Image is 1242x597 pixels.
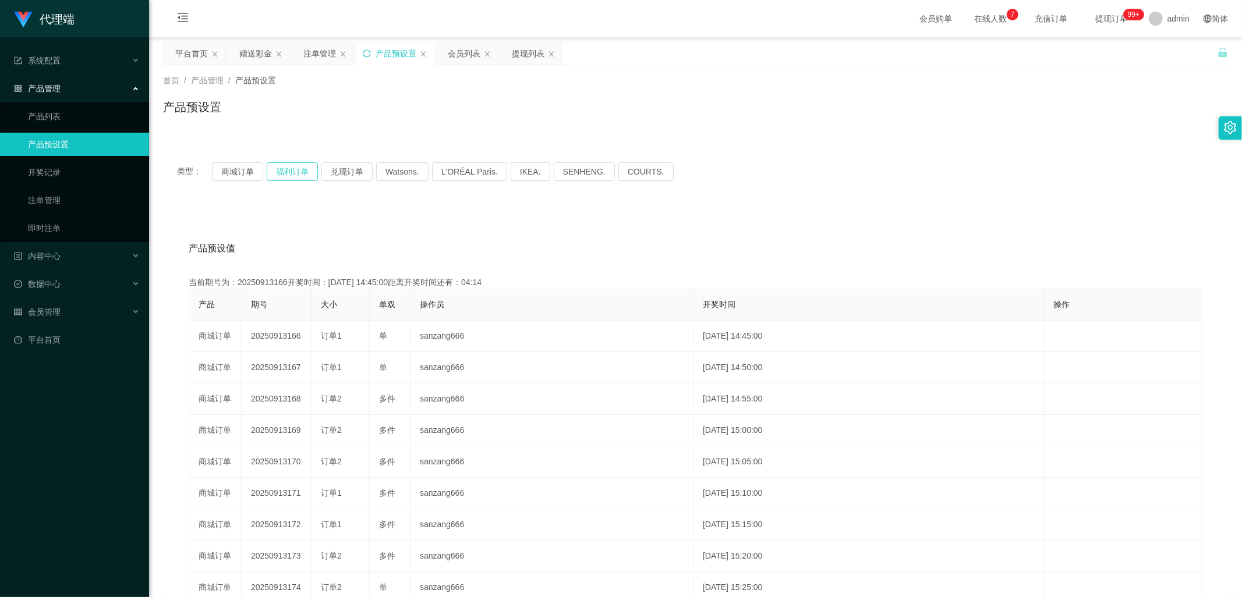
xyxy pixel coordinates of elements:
[14,56,22,65] i: 图标: form
[321,551,342,560] span: 订单2
[267,162,318,181] button: 福利订单
[242,383,312,415] td: 20250913168
[242,541,312,572] td: 20250913173
[211,51,218,58] i: 图标: close
[14,56,61,65] span: 系统配置
[420,51,427,58] i: 图标: close
[184,76,186,85] span: /
[251,300,267,309] span: 期号
[379,363,387,372] span: 单
[411,541,693,572] td: sanzang666
[28,189,140,212] a: 注单管理
[242,321,312,352] td: 20250913166
[448,42,480,65] div: 会员列表
[376,42,416,65] div: 产品预设置
[321,425,342,435] span: 订单2
[163,76,179,85] span: 首页
[321,394,342,403] span: 订单2
[512,42,544,65] div: 提现列表
[484,51,491,58] i: 图标: close
[175,42,208,65] div: 平台首页
[239,42,272,65] div: 赠送彩金
[40,1,75,38] h1: 代理端
[189,241,235,255] span: 产品预设值
[242,446,312,478] td: 20250913170
[379,551,395,560] span: 多件
[968,15,1013,23] span: 在线人数
[379,425,395,435] span: 多件
[1224,121,1237,134] i: 图标: setting
[321,582,342,592] span: 订单2
[1011,9,1015,20] p: 7
[163,1,203,38] i: 图标: menu-fold
[379,457,395,466] span: 多件
[28,105,140,128] a: 产品列表
[189,446,242,478] td: 商城订单
[411,509,693,541] td: sanzang666
[14,279,61,289] span: 数据中心
[411,478,693,509] td: sanzang666
[693,352,1045,383] td: [DATE] 14:50:00
[14,14,75,23] a: 代理端
[379,394,395,403] span: 多件
[14,251,61,261] span: 内容中心
[693,383,1045,415] td: [DATE] 14:55:00
[177,162,212,181] span: 类型：
[376,162,429,181] button: Watsons.
[321,331,342,340] span: 订单1
[693,321,1045,352] td: [DATE] 14:45:00
[303,42,336,65] div: 注单管理
[189,383,242,415] td: 商城订单
[212,162,263,181] button: 商城订单
[411,352,693,383] td: sanzang666
[321,488,342,497] span: 订单1
[693,509,1045,541] td: [DATE] 15:15:00
[14,328,140,351] a: 图标: dashboard平台首页
[28,133,140,156] a: 产品预设置
[420,300,444,309] span: 操作员
[14,308,22,316] i: 图标: table
[14,12,33,28] img: logo.9652507e.png
[379,300,395,309] span: 单双
[411,446,693,478] td: sanzang666
[242,352,312,383] td: 20250913167
[235,76,276,85] span: 产品预设置
[363,49,371,58] i: 图标: sync
[1218,47,1228,58] i: 图标: unlock
[242,478,312,509] td: 20250913171
[511,162,550,181] button: IKEA.
[1123,9,1144,20] sup: 1185
[548,51,555,58] i: 图标: close
[618,162,674,181] button: COURTS.
[189,509,242,541] td: 商城订单
[1007,9,1018,20] sup: 7
[379,488,395,497] span: 多件
[163,98,221,116] h1: 产品预设置
[28,161,140,184] a: 开奖记录
[554,162,615,181] button: SENHENG.
[189,321,242,352] td: 商城订单
[1054,300,1070,309] span: 操作
[321,457,342,466] span: 订单2
[189,541,242,572] td: 商城订单
[321,300,337,309] span: 大小
[321,520,342,529] span: 订单1
[14,280,22,288] i: 图标: check-circle-o
[242,415,312,446] td: 20250913169
[189,478,242,509] td: 商城订单
[275,51,282,58] i: 图标: close
[379,582,387,592] span: 单
[14,252,22,260] i: 图标: profile
[1204,15,1212,23] i: 图标: global
[693,446,1045,478] td: [DATE] 15:05:00
[189,415,242,446] td: 商城订单
[703,300,735,309] span: 开奖时间
[411,415,693,446] td: sanzang666
[189,352,242,383] td: 商城订单
[411,383,693,415] td: sanzang666
[14,84,22,93] i: 图标: appstore-o
[189,276,1202,289] div: 当前期号为：20250913166开奖时间：[DATE] 14:45:00距离开奖时间还有：04:14
[14,84,61,93] span: 产品管理
[1089,15,1134,23] span: 提现订单
[228,76,231,85] span: /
